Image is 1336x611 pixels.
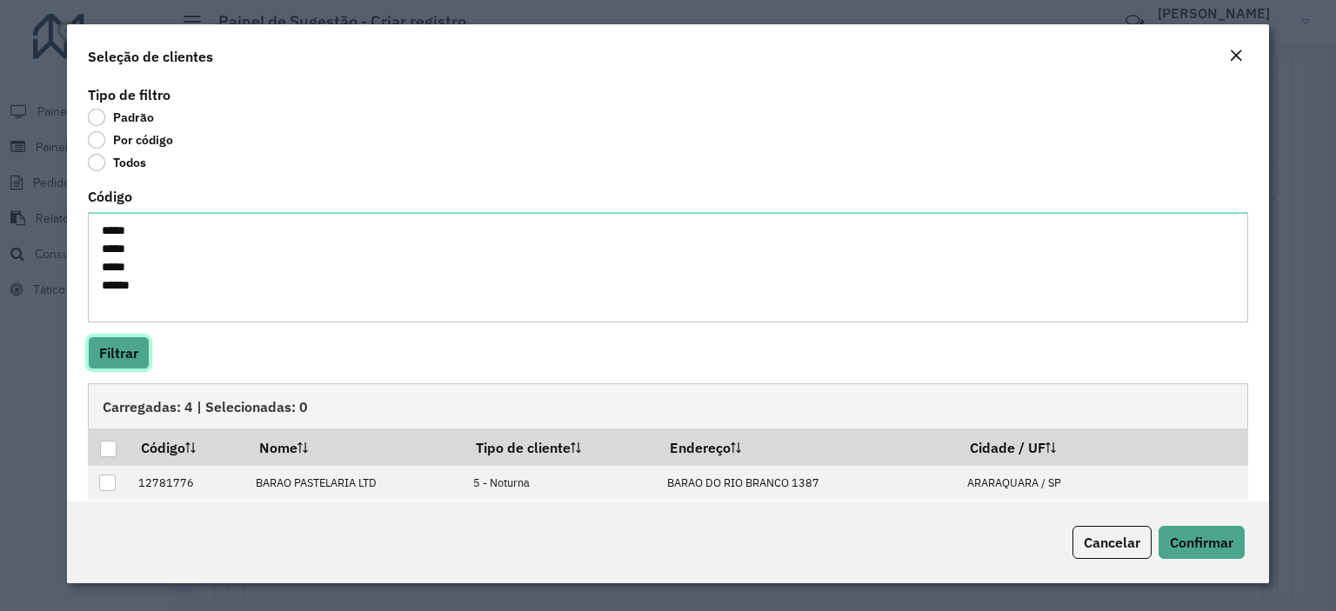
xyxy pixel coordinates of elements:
[247,428,464,465] th: Nome
[88,109,154,126] label: Padrão
[464,501,658,536] td: 5 - Noturna
[958,428,1247,465] th: Cidade / UF
[88,383,1248,428] div: Carregadas: 4 | Selecionadas: 0
[88,336,150,369] button: Filtrar
[1084,534,1140,551] span: Cancelar
[88,84,170,105] label: Tipo de filtro
[958,501,1247,536] td: ARARAQUARA / SP
[129,466,247,501] td: 12781776
[1159,526,1245,559] button: Confirmar
[658,501,958,536] td: R [PERSON_NAME] 160
[129,428,247,465] th: Código
[1224,45,1248,68] button: Close
[1229,49,1243,63] em: Fechar
[1170,534,1233,551] span: Confirmar
[88,46,213,67] h4: Seleção de clientes
[658,428,958,465] th: Endereço
[88,131,173,149] label: Por código
[658,466,958,501] td: BARAO DO RIO BRANCO 1387
[88,186,132,207] label: Código
[1072,526,1152,559] button: Cancelar
[88,154,146,171] label: Todos
[129,501,247,536] td: 12780542
[247,501,464,536] td: CHARMOSA PIZZARIA DE
[464,428,658,465] th: Tipo de cliente
[464,466,658,501] td: 5 - Noturna
[958,466,1247,501] td: ARARAQUARA / SP
[247,466,464,501] td: BARAO PASTELARIA LTD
